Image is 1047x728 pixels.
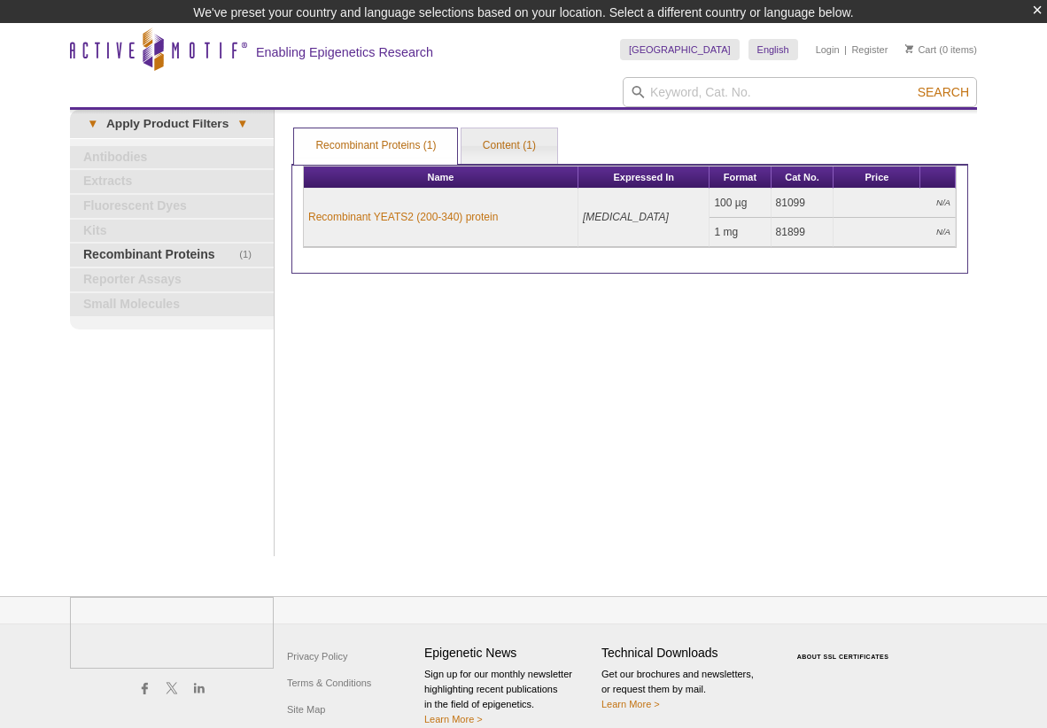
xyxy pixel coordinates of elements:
[844,39,847,60] li: |
[710,189,771,218] td: 100 µg
[601,667,770,712] p: Get our brochures and newsletters, or request them by mail.
[905,43,936,56] a: Cart
[779,628,911,667] table: Click to Verify - This site chose Symantec SSL for secure e-commerce and confidential communicati...
[70,220,274,243] a: Kits
[918,85,969,99] span: Search
[834,189,956,218] td: N/A
[70,170,274,193] a: Extracts
[70,597,274,669] img: Active Motif,
[424,646,593,661] h4: Epigenetic News
[294,128,457,164] a: Recombinant Proteins (1)
[283,696,330,723] a: Site Map
[905,44,913,53] img: Your Cart
[70,146,274,169] a: Antibodies
[424,714,483,724] a: Learn More >
[748,39,798,60] a: English
[283,643,352,670] a: Privacy Policy
[283,670,376,696] a: Terms & Conditions
[424,667,593,727] p: Sign up for our monthly newsletter highlighting recent publications in the field of epigenetics.
[229,116,256,132] span: ▾
[578,167,710,189] th: Expressed In
[70,244,274,267] a: (1)Recombinant Proteins
[239,244,261,267] span: (1)
[710,167,771,189] th: Format
[256,44,433,60] h2: Enabling Epigenetics Research
[772,189,834,218] td: 81099
[620,39,740,60] a: [GEOGRAPHIC_DATA]
[461,128,557,164] a: Content (1)
[851,43,888,56] a: Register
[601,699,660,709] a: Learn More >
[70,110,274,138] a: ▾Apply Product Filters▾
[834,218,956,247] td: N/A
[905,39,977,60] li: (0 items)
[816,43,840,56] a: Login
[772,167,834,189] th: Cat No.
[304,167,578,189] th: Name
[912,84,974,100] button: Search
[601,646,770,661] h4: Technical Downloads
[583,211,669,223] i: [MEDICAL_DATA]
[308,209,498,225] a: Recombinant YEATS2 (200-340) protein
[623,77,977,107] input: Keyword, Cat. No.
[772,218,834,247] td: 81899
[797,654,889,660] a: ABOUT SSL CERTIFICATES
[70,293,274,316] a: Small Molecules
[70,268,274,291] a: Reporter Assays
[834,167,920,189] th: Price
[70,195,274,218] a: Fluorescent Dyes
[79,116,106,132] span: ▾
[710,218,771,247] td: 1 mg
